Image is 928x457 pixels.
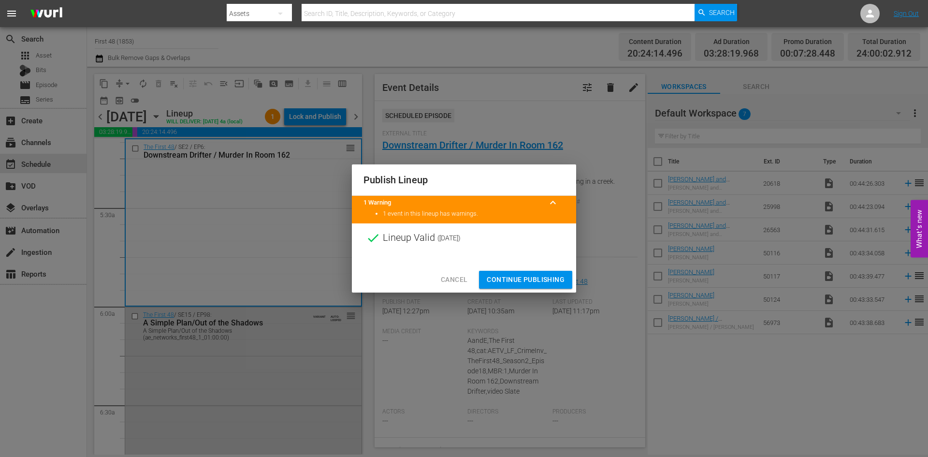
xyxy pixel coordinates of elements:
[541,191,565,214] button: keyboard_arrow_up
[6,8,17,19] span: menu
[352,223,576,252] div: Lineup Valid
[441,274,467,286] span: Cancel
[23,2,70,25] img: ans4CAIJ8jUAAAAAAAAAAAAAAAAAAAAAAAAgQb4GAAAAAAAAAAAAAAAAAAAAAAAAJMjXAAAAAAAAAAAAAAAAAAAAAAAAgAT5G...
[433,271,475,289] button: Cancel
[911,200,928,257] button: Open Feedback Widget
[479,271,572,289] button: Continue Publishing
[487,274,565,286] span: Continue Publishing
[363,198,541,207] title: 1 Warning
[437,231,461,245] span: ( [DATE] )
[709,4,735,21] span: Search
[383,209,565,219] li: 1 event in this lineup has warnings.
[547,197,559,208] span: keyboard_arrow_up
[363,172,565,188] h2: Publish Lineup
[894,10,919,17] a: Sign Out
